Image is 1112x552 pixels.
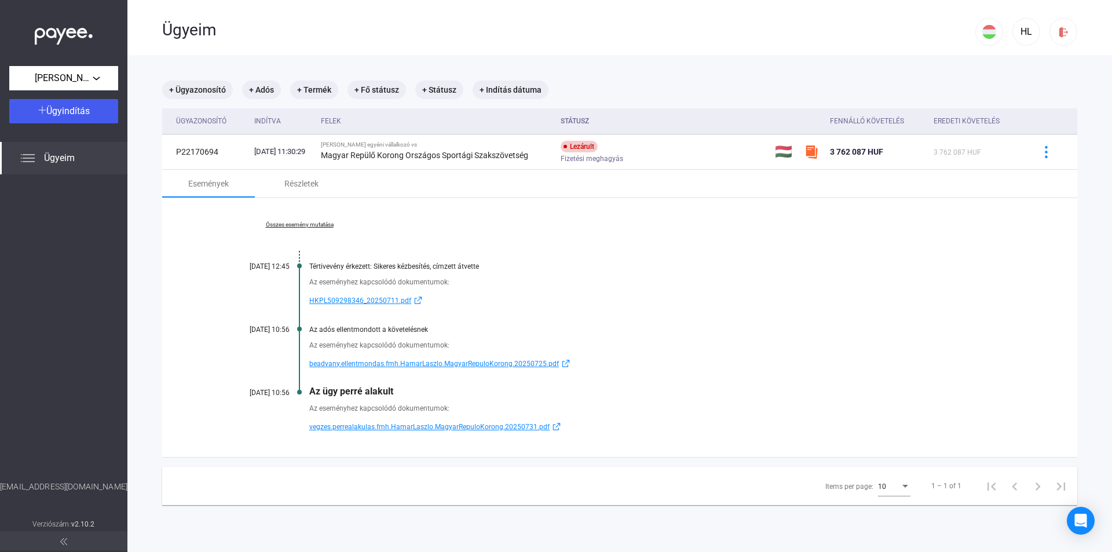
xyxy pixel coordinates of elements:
a: vegzes.perrealakulas.fmh.HamarLaszlo.MagyarRepuloKorong.20250731.pdfexternal-link-blue [309,420,1019,434]
div: Az ügy perré alakult [309,386,1019,397]
a: Összes esemény mutatása [220,221,379,228]
mat-chip: + Ügyazonosító [162,81,233,99]
img: external-link-blue [411,296,425,305]
img: HU [982,25,996,39]
span: Ügyindítás [46,105,90,116]
div: Lezárult [561,141,598,152]
strong: v2.10.2 [71,520,95,528]
div: Az adós ellentmondott a követelésnek [309,326,1019,334]
img: external-link-blue [559,359,573,368]
div: Részletek [284,177,319,191]
button: HL [1012,18,1040,46]
div: Az eseményhez kapcsolódó dokumentumok: [309,339,1019,351]
div: Ügyazonosító [176,114,245,128]
td: P22170694 [162,134,250,169]
img: plus-white.svg [38,106,46,114]
img: arrow-double-left-grey.svg [60,538,67,545]
button: First page [980,474,1003,498]
span: [PERSON_NAME] egyéni vállalkozó [35,71,93,85]
div: [PERSON_NAME] egyéni vállalkozó vs [321,141,551,148]
strong: Magyar Repülő Korong Országos Sportági Szakszövetség [321,151,528,160]
span: HKPL509298346_20250711.pdf [309,294,411,308]
th: Státusz [556,108,770,134]
span: Ügyeim [44,151,75,165]
button: Ügyindítás [9,99,118,123]
div: [DATE] 11:30:29 [254,146,312,158]
span: beadvany.ellentmondas.fmh.HamarLaszlo.MagyarRepuloKorong.20250725.pdf [309,357,559,371]
button: Previous page [1003,474,1026,498]
mat-select: Items per page: [878,479,910,493]
div: [DATE] 12:45 [220,262,290,270]
div: Ügyeim [162,20,975,40]
a: HKPL509298346_20250711.pdfexternal-link-blue [309,294,1019,308]
a: beadvany.ellentmondas.fmh.HamarLaszlo.MagyarRepuloKorong.20250725.pdfexternal-link-blue [309,357,1019,371]
span: Fizetési meghagyás [561,152,623,166]
div: [DATE] 10:56 [220,389,290,397]
div: Eredeti követelés [934,114,1019,128]
span: 3 762 087 HUF [830,147,883,156]
div: [DATE] 10:56 [220,326,290,334]
span: 3 762 087 HUF [934,148,981,156]
div: Eredeti követelés [934,114,1000,128]
mat-chip: + Státusz [415,81,463,99]
div: Felek [321,114,551,128]
div: Fennálló követelés [830,114,924,128]
button: Next page [1026,474,1049,498]
img: white-payee-white-dot.svg [35,21,93,45]
div: Események [188,177,229,191]
div: HL [1016,25,1036,39]
button: logout-red [1049,18,1077,46]
mat-chip: + Adós [242,81,281,99]
button: more-blue [1034,140,1058,164]
div: Az eseményhez kapcsolódó dokumentumok: [309,276,1019,288]
div: Items per page: [825,480,873,493]
div: 1 – 1 of 1 [931,479,961,493]
mat-chip: + Indítás dátuma [473,81,548,99]
button: [PERSON_NAME] egyéni vállalkozó [9,66,118,90]
div: Ügyazonosító [176,114,226,128]
mat-chip: + Termék [290,81,338,99]
mat-chip: + Fő státusz [348,81,406,99]
button: HU [975,18,1003,46]
span: 10 [878,482,886,491]
div: Tértivevény érkezett: Sikeres kézbesítés, címzett átvette [309,262,1019,270]
button: Last page [1049,474,1073,498]
img: more-blue [1040,146,1052,158]
td: 🇭🇺 [770,134,800,169]
img: list.svg [21,151,35,165]
div: Felek [321,114,341,128]
div: Az eseményhez kapcsolódó dokumentumok: [309,403,1019,414]
span: vegzes.perrealakulas.fmh.HamarLaszlo.MagyarRepuloKorong.20250731.pdf [309,420,550,434]
img: logout-red [1058,26,1070,38]
img: szamlazzhu-mini [804,145,818,159]
img: external-link-blue [550,422,564,431]
div: Indítva [254,114,312,128]
div: Indítva [254,114,281,128]
div: Fennálló követelés [830,114,904,128]
div: Open Intercom Messenger [1067,507,1095,535]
